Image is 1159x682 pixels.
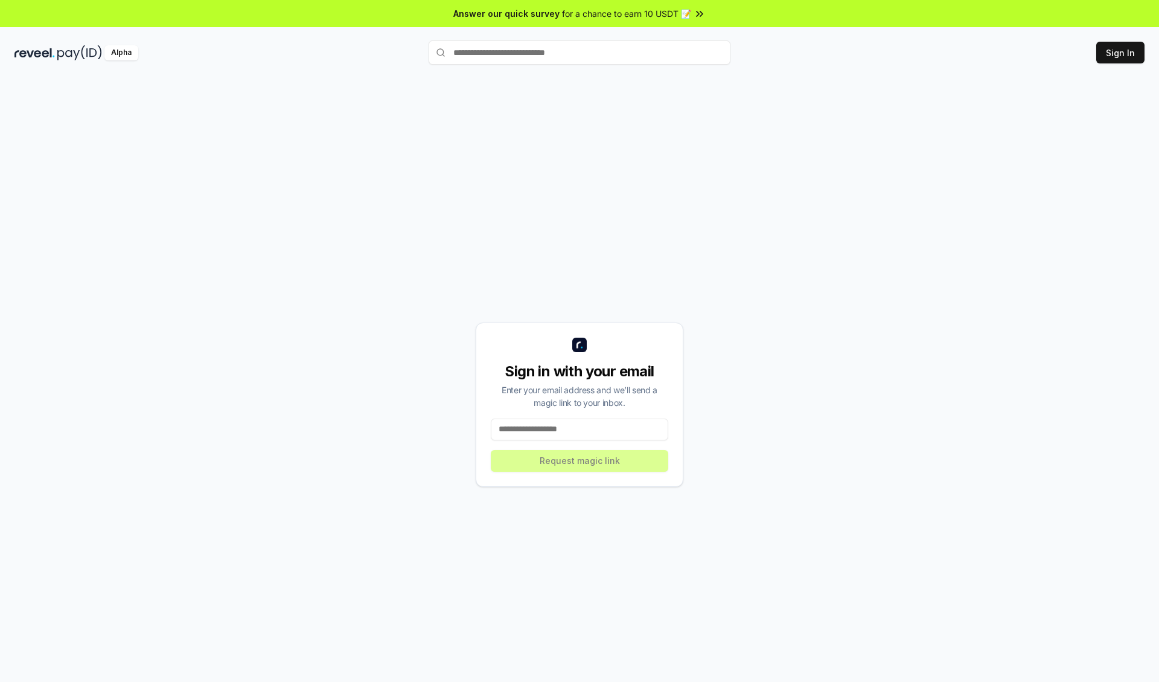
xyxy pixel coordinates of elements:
img: logo_small [572,338,587,352]
button: Sign In [1096,42,1145,63]
div: Enter your email address and we’ll send a magic link to your inbox. [491,384,668,409]
div: Alpha [104,45,138,60]
span: for a chance to earn 10 USDT 📝 [562,7,691,20]
div: Sign in with your email [491,362,668,381]
img: pay_id [57,45,102,60]
img: reveel_dark [14,45,55,60]
span: Answer our quick survey [453,7,560,20]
